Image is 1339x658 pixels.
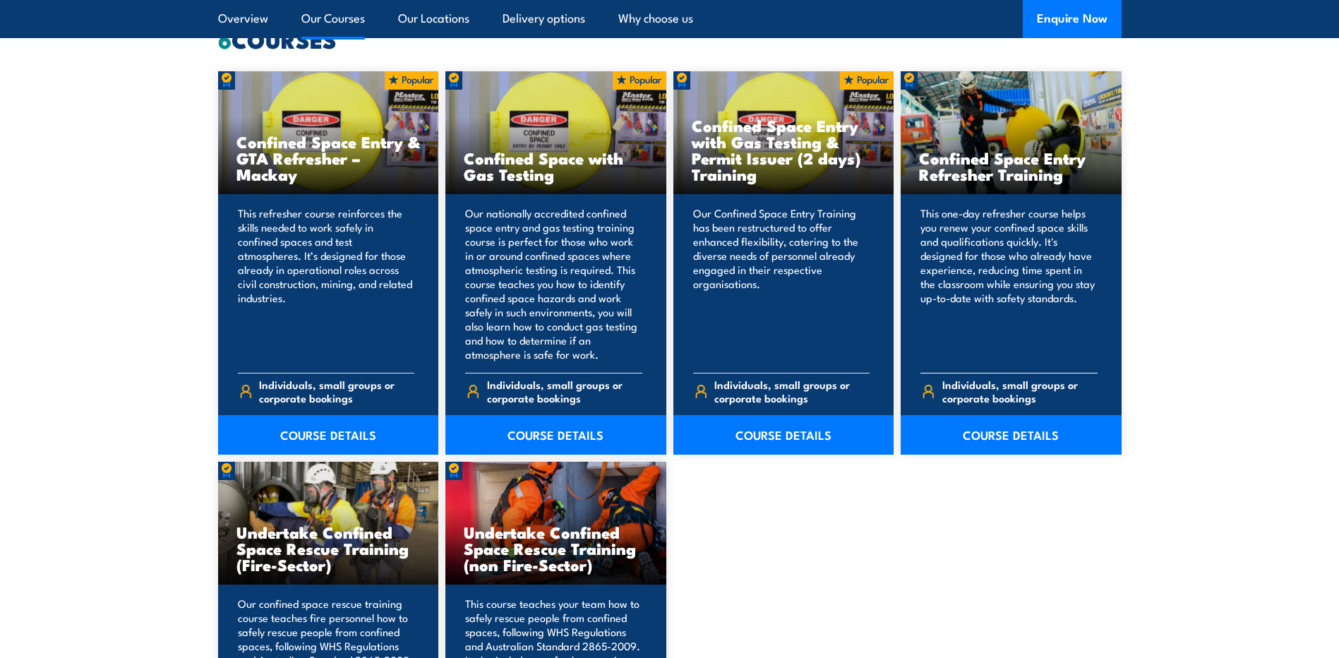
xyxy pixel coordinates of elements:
h3: Undertake Confined Space Rescue Training (non Fire-Sector) [464,524,648,573]
h2: COURSES [218,29,1122,49]
h3: Confined Space Entry with Gas Testing & Permit Issuer (2 days) Training [692,117,876,182]
span: Individuals, small groups or corporate bookings [714,378,870,405]
p: This one-day refresher course helps you renew your confined space skills and qualifications quick... [920,206,1098,361]
a: COURSE DETAILS [901,415,1122,455]
h3: Confined Space Entry & GTA Refresher – Mackay [236,133,421,182]
strong: 6 [218,21,232,56]
a: COURSE DETAILS [445,415,666,455]
span: Individuals, small groups or corporate bookings [259,378,414,405]
a: COURSE DETAILS [218,415,439,455]
span: Individuals, small groups or corporate bookings [942,378,1098,405]
h3: Undertake Confined Space Rescue Training (Fire-Sector) [236,524,421,573]
span: Individuals, small groups or corporate bookings [487,378,642,405]
p: This refresher course reinforces the skills needed to work safely in confined spaces and test atm... [238,206,415,361]
p: Our nationally accredited confined space entry and gas testing training course is perfect for tho... [465,206,642,361]
p: Our Confined Space Entry Training has been restructured to offer enhanced flexibility, catering t... [693,206,870,361]
a: COURSE DETAILS [673,415,894,455]
h3: Confined Space with Gas Testing [464,150,648,182]
h3: Confined Space Entry Refresher Training [919,150,1103,182]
